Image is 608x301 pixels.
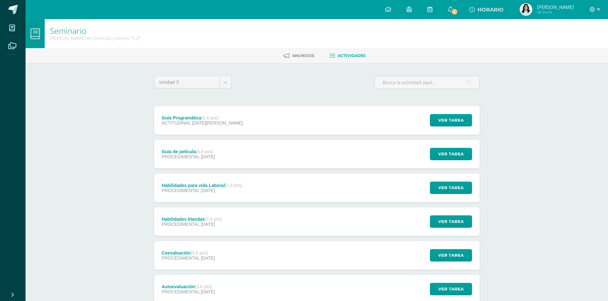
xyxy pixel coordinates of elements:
span: Ver tarea [438,114,464,126]
span: PROCEDIMENTAL [161,222,199,227]
span: Ver tarea [438,148,464,160]
span: HORARIO [477,7,504,13]
strong: (7.0 pts) [225,183,242,188]
h1: Seminario [50,26,141,35]
span: Ver tarea [438,249,464,261]
span: PROCEDIMENTAL [161,154,199,159]
span: [DATE][PERSON_NAME] [192,120,243,125]
span: Ver tarea [438,216,464,227]
span: PROCEDIMENTAL [161,255,199,261]
span: [DATE] [201,222,215,227]
span: Ver tarea [438,283,464,295]
div: Habilidades para vida Laboral [161,183,242,188]
span: [PERSON_NAME] [537,4,574,10]
span: Actividades [338,53,366,58]
img: 8941c685f54627b9152dc87756334bd9.png [520,3,532,16]
button: Ver tarea [430,114,472,126]
strong: (3.0 pts) [196,149,213,154]
span: PROCEDIMENTAL [161,188,199,193]
div: Autoevaluación [161,284,215,289]
span: [DATE] [201,154,215,159]
input: Busca la actividad aquí... [375,76,479,89]
button: Ver tarea [430,182,472,194]
a: Anuncios [283,51,314,61]
span: Mi Perfil [537,10,574,15]
button: Ver tarea [430,215,472,228]
a: Unidad 3 [154,76,231,88]
span: [DATE] [201,255,215,261]
span: Ver tarea [438,182,464,194]
div: Guía de película [161,149,215,154]
strong: (1.0 pts) [201,115,219,120]
a: Seminario [50,25,86,36]
span: 4 [451,8,458,15]
strong: (3.0 pts) [191,250,208,255]
span: Unidad 3 [159,76,214,88]
div: Coevaluación [161,250,215,255]
span: [DATE] [201,188,215,193]
button: Ver tarea [430,148,472,160]
div: Quinto Bachillerato en Ciencias y Letras '5.2' [50,35,141,41]
div: Habilidades blandas [161,217,222,222]
div: Guía Programática [161,115,243,120]
span: PROCEDIMENTAL [161,289,199,294]
strong: (3.0 pts) [195,284,212,289]
span: ACTITUDINAL [161,120,191,125]
span: Anuncios [292,53,314,58]
button: Ver tarea [430,283,472,295]
span: [DATE] [201,289,215,294]
a: Actividades [330,51,366,61]
strong: (7.0 pts) [205,217,222,222]
button: Ver tarea [430,249,472,262]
